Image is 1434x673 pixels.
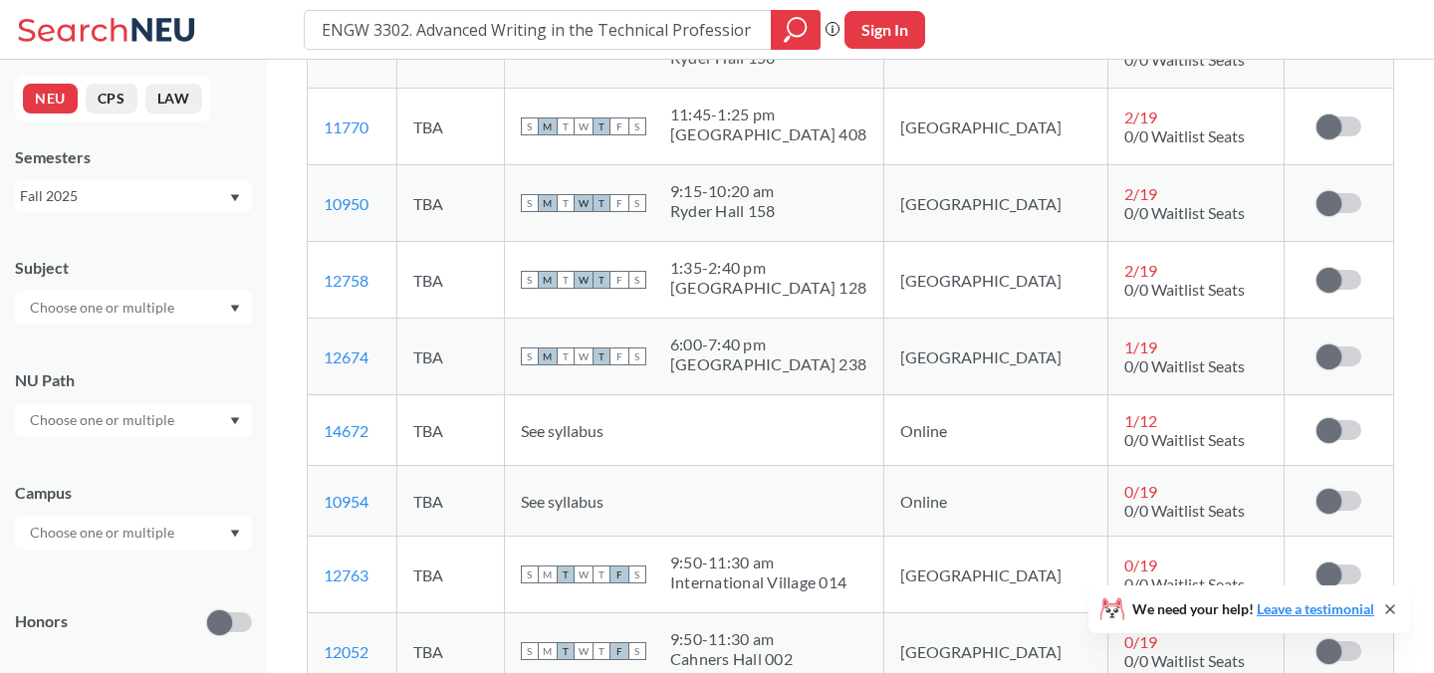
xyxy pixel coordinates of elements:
[575,642,593,660] span: W
[396,242,504,319] td: TBA
[628,271,646,289] span: S
[539,194,557,212] span: M
[539,271,557,289] span: M
[539,642,557,660] span: M
[575,565,593,583] span: W
[23,84,78,113] button: NEU
[15,403,252,437] div: Dropdown arrow
[557,642,575,660] span: T
[1124,556,1157,574] span: 0 / 19
[628,565,646,583] span: S
[670,335,866,354] div: 6:00 - 7:40 pm
[884,319,1108,395] td: [GEOGRAPHIC_DATA]
[557,565,575,583] span: T
[15,610,68,633] p: Honors
[884,395,1108,466] td: Online
[20,521,187,545] input: Choose one or multiple
[539,347,557,365] span: M
[396,466,504,537] td: TBA
[628,194,646,212] span: S
[884,466,1108,537] td: Online
[1124,203,1245,222] span: 0/0 Waitlist Seats
[15,291,252,325] div: Dropdown arrow
[145,84,202,113] button: LAW
[670,258,866,278] div: 1:35 - 2:40 pm
[670,629,793,649] div: 9:50 - 11:30 am
[575,271,593,289] span: W
[230,194,240,202] svg: Dropdown arrow
[324,117,368,136] a: 11770
[324,492,368,511] a: 10954
[670,278,866,298] div: [GEOGRAPHIC_DATA] 128
[628,642,646,660] span: S
[1124,651,1245,670] span: 0/0 Waitlist Seats
[15,180,252,212] div: Fall 2025Dropdown arrow
[593,117,610,135] span: T
[15,369,252,391] div: NU Path
[1124,356,1245,375] span: 0/0 Waitlist Seats
[1124,574,1245,593] span: 0/0 Waitlist Seats
[396,89,504,165] td: TBA
[15,516,252,550] div: Dropdown arrow
[521,347,539,365] span: S
[1124,337,1157,356] span: 1 / 19
[575,347,593,365] span: W
[320,13,757,47] input: Class, professor, course number, "phrase"
[15,146,252,168] div: Semesters
[15,257,252,279] div: Subject
[670,553,846,572] div: 9:50 - 11:30 am
[521,421,603,440] span: See syllabus
[610,117,628,135] span: F
[557,347,575,365] span: T
[593,642,610,660] span: T
[1124,411,1157,430] span: 1 / 12
[539,117,557,135] span: M
[670,181,776,201] div: 9:15 - 10:20 am
[610,271,628,289] span: F
[521,117,539,135] span: S
[670,105,866,124] div: 11:45 - 1:25 pm
[1124,501,1245,520] span: 0/0 Waitlist Seats
[610,194,628,212] span: F
[1124,126,1245,145] span: 0/0 Waitlist Seats
[20,185,228,207] div: Fall 2025
[610,642,628,660] span: F
[593,271,610,289] span: T
[844,11,925,49] button: Sign In
[670,201,776,221] div: Ryder Hall 158
[230,530,240,538] svg: Dropdown arrow
[15,482,252,504] div: Campus
[521,492,603,511] span: See syllabus
[324,271,368,290] a: 12758
[230,305,240,313] svg: Dropdown arrow
[670,354,866,374] div: [GEOGRAPHIC_DATA] 238
[593,194,610,212] span: T
[1257,600,1374,617] a: Leave a testimonial
[784,16,808,44] svg: magnifying glass
[324,642,368,661] a: 12052
[771,10,821,50] div: magnifying glass
[396,165,504,242] td: TBA
[557,117,575,135] span: T
[884,242,1108,319] td: [GEOGRAPHIC_DATA]
[230,417,240,425] svg: Dropdown arrow
[20,408,187,432] input: Choose one or multiple
[557,194,575,212] span: T
[670,649,793,669] div: Cahners Hall 002
[884,537,1108,613] td: [GEOGRAPHIC_DATA]
[628,117,646,135] span: S
[539,565,557,583] span: M
[324,347,368,366] a: 12674
[610,565,628,583] span: F
[1124,261,1157,280] span: 2 / 19
[1124,430,1245,449] span: 0/0 Waitlist Seats
[557,271,575,289] span: T
[521,565,539,583] span: S
[396,537,504,613] td: TBA
[324,565,368,584] a: 12763
[1124,184,1157,203] span: 2 / 19
[1132,602,1374,616] span: We need your help!
[670,124,866,144] div: [GEOGRAPHIC_DATA] 408
[86,84,137,113] button: CPS
[628,347,646,365] span: S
